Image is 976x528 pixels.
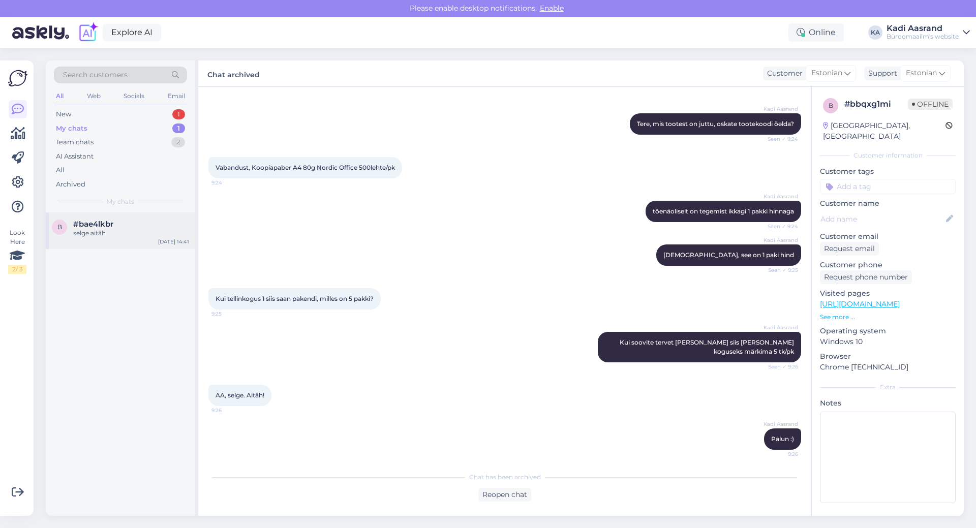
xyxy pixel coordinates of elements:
span: Search customers [63,70,128,80]
p: Operating system [820,326,956,336]
div: KA [868,25,882,40]
div: selge aitäh [73,229,189,238]
div: [DATE] 14:41 [158,238,189,245]
span: Seen ✓ 9:26 [760,363,798,370]
span: Tere, mis tootest on juttu, oskate tootekoodi öelda? [637,120,794,128]
div: Request phone number [820,270,912,284]
div: Extra [820,383,956,392]
div: Team chats [56,137,94,147]
p: Customer tags [820,166,956,177]
div: Kadi Aasrand [887,24,959,33]
input: Add name [820,213,944,225]
span: Vabandust, Koopiapaber A4 80g Nordic Office 500lehte/pk [216,164,395,171]
div: New [56,109,71,119]
span: Kadi Aasrand [760,105,798,113]
div: Request email [820,242,879,256]
p: Customer phone [820,260,956,270]
p: Customer name [820,198,956,209]
div: 1 [172,109,185,119]
span: [DEMOGRAPHIC_DATA], see on 1 paki hind [663,251,794,259]
a: Explore AI [103,24,161,41]
span: b [57,223,62,231]
p: Windows 10 [820,336,956,347]
span: Palun :) [771,435,794,443]
span: Kadi Aasrand [760,420,798,428]
a: Kadi AasrandBüroomaailm's website [887,24,970,41]
span: 9:26 [211,407,250,414]
span: Kui tellinkogus 1 siis saan pakendi, milles on 5 pakki? [216,295,374,302]
div: My chats [56,123,87,134]
label: Chat archived [207,67,260,80]
span: #bae4lkbr [73,220,113,229]
div: Büroomaailm's website [887,33,959,41]
p: Visited pages [820,288,956,299]
div: 2 [171,137,185,147]
span: Kui soovite tervet [PERSON_NAME] siis [PERSON_NAME] koguseks märkima 5 tk/pk [620,338,796,355]
div: Email [166,89,187,103]
p: Notes [820,398,956,409]
span: Seen ✓ 9:24 [760,223,798,230]
a: [URL][DOMAIN_NAME] [820,299,900,308]
div: Support [864,68,897,79]
p: Browser [820,351,956,362]
span: Offline [908,99,953,110]
div: Online [788,23,844,42]
span: 9:24 [211,179,250,187]
span: My chats [107,197,134,206]
span: Kadi Aasrand [760,236,798,244]
span: Estonian [906,68,937,79]
span: tõenäoliselt on tegemist ikkagi 1 pakki hinnaga [653,207,794,215]
div: All [54,89,66,103]
span: Estonian [811,68,842,79]
div: 2 / 3 [8,265,26,274]
div: AI Assistant [56,151,94,162]
span: AA, selge. Aitäh! [216,391,264,399]
span: Enable [537,4,567,13]
span: Chat has been archived [469,473,541,482]
p: Customer email [820,231,956,242]
span: Seen ✓ 9:25 [760,266,798,274]
span: 9:25 [211,310,250,318]
div: All [56,165,65,175]
div: Look Here [8,228,26,274]
div: Customer information [820,151,956,160]
input: Add a tag [820,179,956,194]
div: 1 [172,123,185,134]
span: Seen ✓ 9:24 [760,135,798,143]
p: Chrome [TECHNICAL_ID] [820,362,956,372]
div: Customer [763,68,803,79]
div: Web [85,89,103,103]
div: [GEOGRAPHIC_DATA], [GEOGRAPHIC_DATA] [823,120,945,142]
div: Socials [121,89,146,103]
span: Kadi Aasrand [760,193,798,200]
img: explore-ai [77,22,99,43]
span: Kadi Aasrand [760,324,798,331]
span: b [829,102,833,109]
img: Askly Logo [8,69,27,88]
span: 9:26 [760,450,798,458]
div: # bbqxg1mi [844,98,908,110]
div: Archived [56,179,85,190]
p: See more ... [820,313,956,322]
div: Reopen chat [478,488,531,502]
